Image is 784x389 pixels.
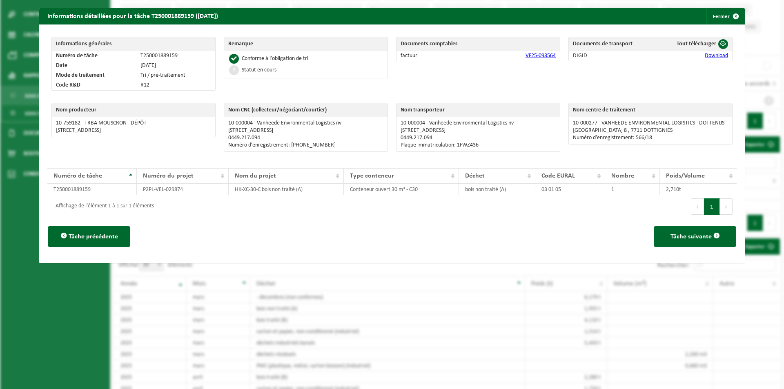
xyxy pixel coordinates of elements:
[691,198,704,215] button: Previous
[52,37,215,51] th: Informations générales
[52,80,136,90] td: Code R&D
[573,120,728,127] p: 10-000277 - VANHEEDE ENVIRONMENTAL LOGISTICS - DOTTENIJS
[666,173,705,179] span: Poids/Volume
[136,80,215,90] td: R12
[677,41,716,47] span: Tout télécharger
[611,173,634,179] span: Nombre
[541,173,575,179] span: Code EURAL
[705,53,728,59] a: Download
[654,226,736,247] button: Tâche suivante
[526,53,556,59] a: VF25-093564
[396,37,560,51] th: Documents comptables
[53,173,102,179] span: Numéro de tâche
[228,127,383,134] p: [STREET_ADDRESS]
[228,135,383,141] p: 0449.217.094
[459,184,535,195] td: bois non traité (A)
[704,198,720,215] button: 1
[569,51,656,61] td: DIGID
[573,135,728,141] p: Numéro d’enregistrement: 566/18
[229,184,344,195] td: HK-XC-30-C bois non traité (A)
[52,103,215,117] th: Nom producteur
[401,142,556,149] p: Plaque immatriculation: 1FWZ436
[136,71,215,80] td: Tri / pré-traitement
[39,8,226,24] h2: Informations détaillées pour la tâche T250001889159 ([DATE])
[228,120,383,127] p: 10-000004 - Vanheede Environmental Logistics nv
[69,233,118,240] span: Tâche précédente
[47,184,137,195] td: T250001889159
[350,173,394,179] span: Type conteneur
[143,173,194,179] span: Numéro du projet
[569,103,732,117] th: Nom centre de traitement
[224,103,388,117] th: Nom CNC (collecteur/négociant/courtier)
[242,67,276,73] div: Statut en cours
[224,37,388,51] th: Remarque
[396,51,461,61] td: factuur
[48,226,130,247] button: Tâche précédente
[136,61,215,71] td: [DATE]
[52,71,136,80] td: Mode de traitement
[52,51,136,61] td: Numéro de tâche
[401,135,556,141] p: 0449.217.094
[396,103,560,117] th: Nom transporteur
[569,37,656,51] th: Documents de transport
[401,127,556,134] p: [STREET_ADDRESS]
[136,51,215,61] td: T250001889159
[573,127,728,134] p: [GEOGRAPHIC_DATA] 8 , 7711 DOTTIGNIES
[137,184,229,195] td: P2PL-VEL-029874
[535,184,605,195] td: 03 01 05
[660,184,737,195] td: 2,710t
[720,198,733,215] button: Next
[52,61,136,71] td: Date
[465,173,485,179] span: Déchet
[242,56,308,62] div: Conforme à l’obligation de tri
[56,127,211,134] p: [STREET_ADDRESS]
[605,184,660,195] td: 1
[344,184,459,195] td: Conteneur ouvert 30 m³ - C30
[670,233,712,240] span: Tâche suivante
[228,142,383,149] p: Numéro d’enregistrement: [PHONE_NUMBER]
[401,120,556,127] p: 10-000004 - Vanheede Environmental Logistics nv
[56,120,211,127] p: 10-759182 - TRBA MOUSCRON - DÉPÔT
[51,199,154,214] div: Affichage de l'élément 1 à 1 sur 1 éléments
[235,173,276,179] span: Nom du projet
[706,8,744,24] button: Fermer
